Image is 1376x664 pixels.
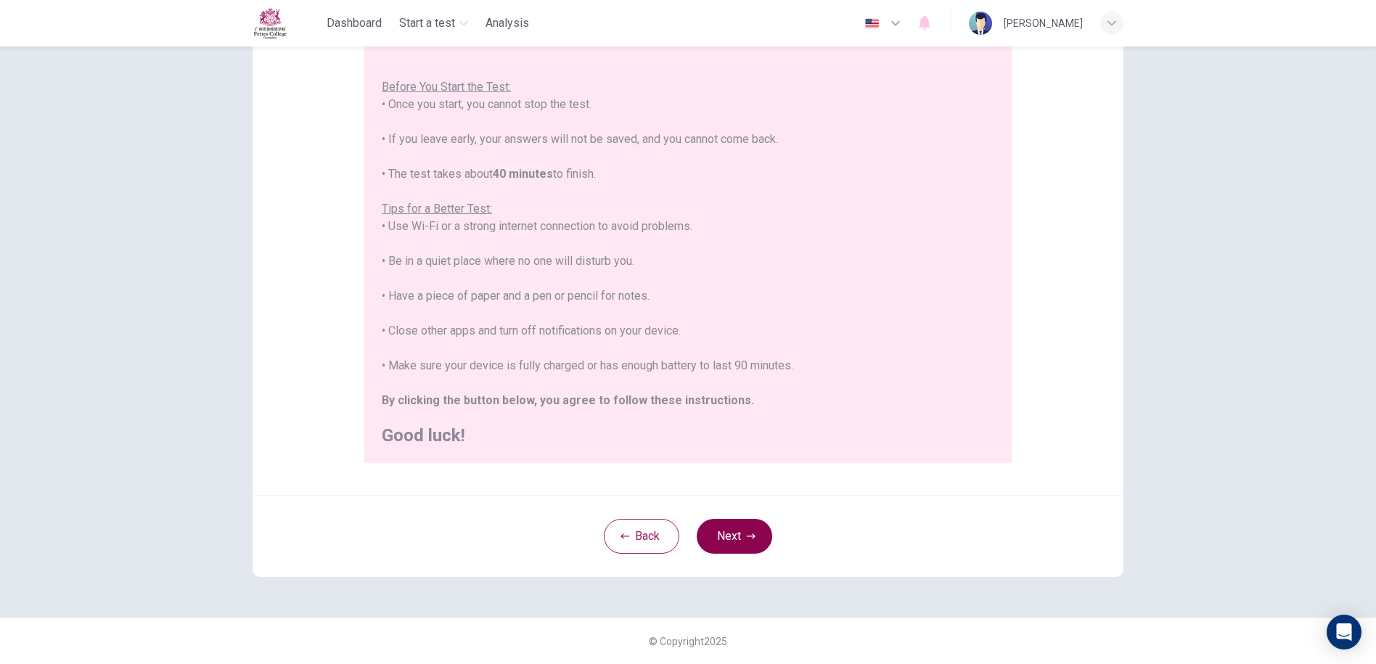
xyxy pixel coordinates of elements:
[253,7,321,39] a: Fettes logo
[382,44,994,444] div: You are about to start a . • Once you start, you cannot stop the test. • If you leave early, your...
[327,15,382,32] span: Dashboard
[863,18,881,29] img: en
[604,519,679,554] button: Back
[321,10,388,36] button: Dashboard
[1004,15,1083,32] div: [PERSON_NAME]
[649,636,727,647] span: © Copyright 2025
[382,393,754,407] b: By clicking the button below, you agree to follow these instructions.
[382,80,511,94] u: Before You Start the Test:
[382,427,994,444] h2: Good luck!
[382,202,492,216] u: Tips for a Better Test:
[253,7,287,39] img: Fettes logo
[1327,615,1361,649] div: Open Intercom Messenger
[480,10,535,36] button: Analysis
[486,15,529,32] span: Analysis
[697,519,772,554] button: Next
[969,12,992,35] img: Profile picture
[399,15,455,32] span: Start a test
[393,10,474,36] button: Start a test
[493,167,553,181] b: 40 minutes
